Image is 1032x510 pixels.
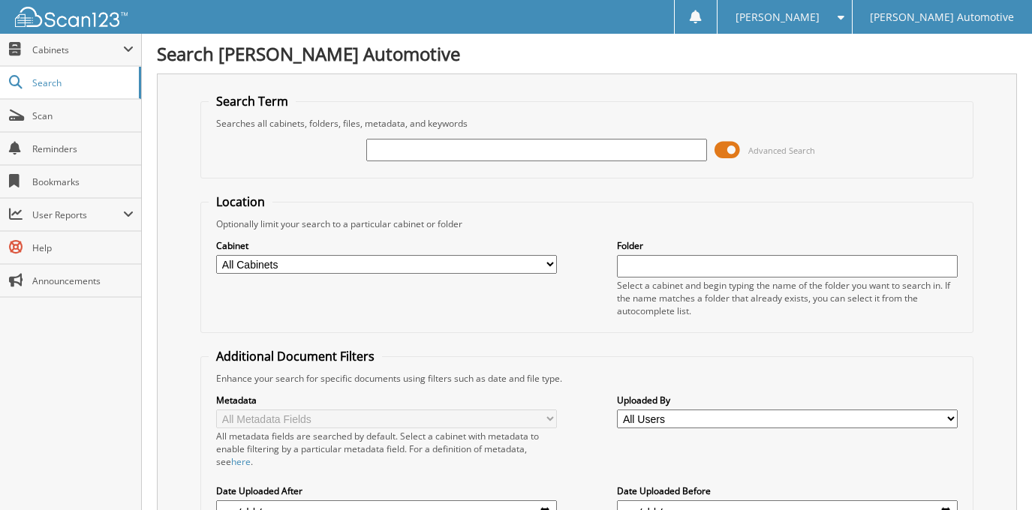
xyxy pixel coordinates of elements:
[617,279,957,317] div: Select a cabinet and begin typing the name of the folder you want to search in. If the name match...
[32,43,123,56] span: Cabinets
[216,430,556,468] div: All metadata fields are searched by default. Select a cabinet with metadata to enable filtering b...
[617,484,957,497] label: Date Uploaded Before
[32,175,134,188] span: Bookmarks
[209,193,272,210] legend: Location
[736,13,820,22] span: [PERSON_NAME]
[617,394,957,406] label: Uploaded By
[209,217,964,230] div: Optionally limit your search to a particular cabinet or folder
[32,76,131,89] span: Search
[231,455,251,468] a: here
[209,93,296,109] legend: Search Term
[216,394,556,406] label: Metadata
[32,109,134,122] span: Scan
[157,41,1017,66] h1: Search [PERSON_NAME] Automotive
[216,239,556,252] label: Cabinet
[209,372,964,385] div: Enhance your search for specific documents using filters such as date and file type.
[617,239,957,252] label: Folder
[748,145,815,156] span: Advanced Search
[32,142,134,155] span: Reminders
[209,348,382,364] legend: Additional Document Filters
[870,13,1014,22] span: [PERSON_NAME] Automotive
[209,117,964,130] div: Searches all cabinets, folders, files, metadata, and keywords
[32,274,134,287] span: Announcements
[15,7,128,27] img: scan123-logo-white.svg
[32,241,134,254] span: Help
[32,208,123,221] span: User Reports
[216,484,556,497] label: Date Uploaded After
